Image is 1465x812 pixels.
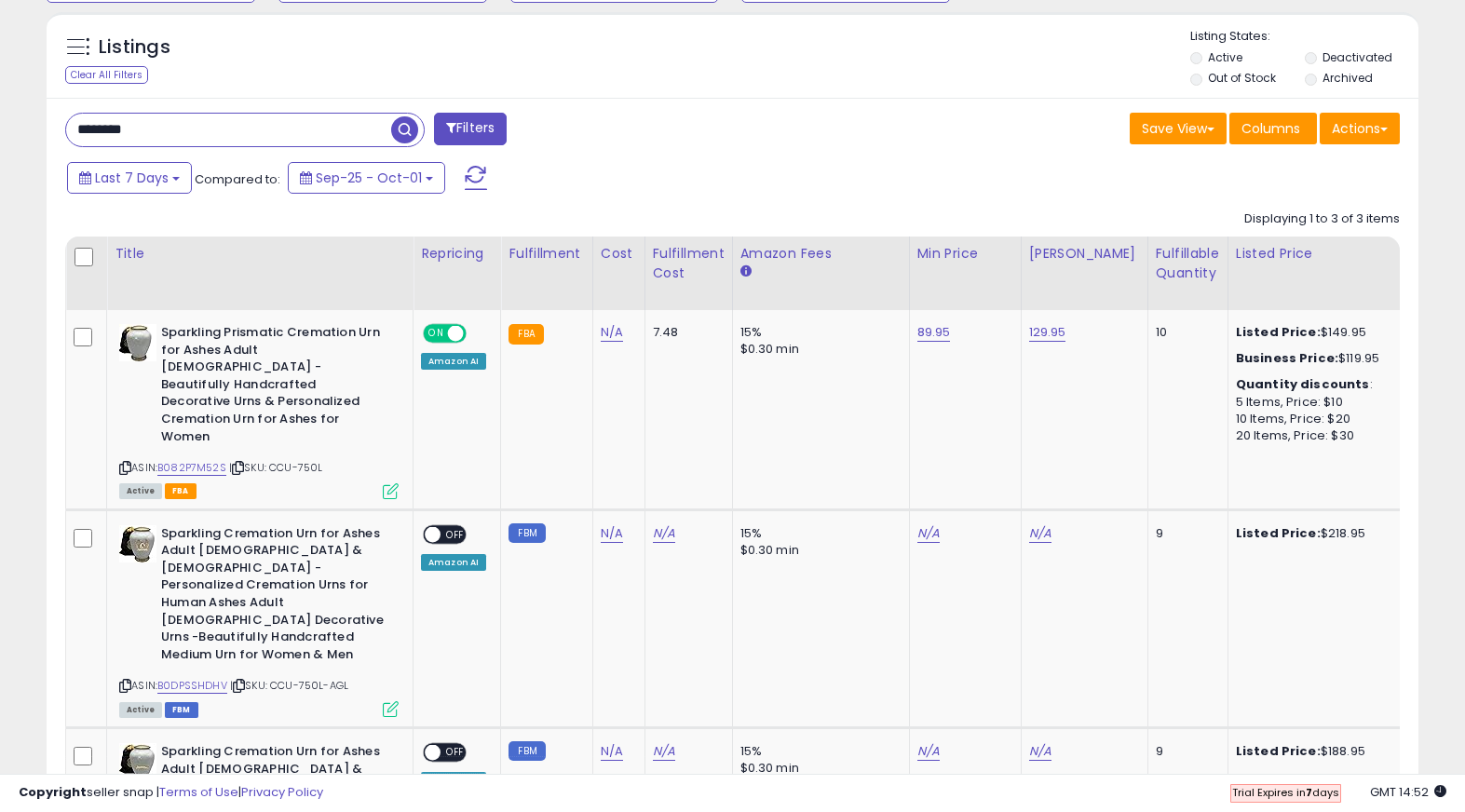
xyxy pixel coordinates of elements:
button: Sep-25 - Oct-01 [288,162,445,194]
div: Fulfillable Quantity [1156,244,1220,283]
span: All listings currently available for purchase on Amazon [119,483,162,499]
p: Listing States: [1190,28,1418,46]
span: OFF [464,326,494,342]
strong: Copyright [19,783,87,801]
div: seller snap | | [19,784,323,802]
div: $218.95 [1236,525,1390,542]
div: 20 Items, Price: $30 [1236,427,1390,444]
div: $149.95 [1236,324,1390,341]
a: N/A [1029,524,1051,543]
span: | SKU: CCU-750L-AGL [230,678,348,693]
div: 15% [740,525,895,542]
div: Fulfillment [509,244,584,264]
div: 15% [740,324,895,341]
div: $0.30 min [740,542,895,559]
span: All listings currently available for purchase on Amazon [119,702,162,718]
div: $188.95 [1236,743,1390,760]
a: Terms of Use [159,783,238,801]
span: Trial Expires in days [1232,785,1339,800]
small: FBM [509,741,545,761]
button: Actions [1320,113,1400,144]
button: Save View [1130,113,1227,144]
a: N/A [601,323,623,342]
a: N/A [917,524,940,543]
div: Cost [601,244,637,264]
span: | SKU: CCU-750L [229,460,323,475]
div: Listed Price [1236,244,1397,264]
b: Sparkling Prismatic Cremation Urn for Ashes Adult [DEMOGRAPHIC_DATA] - Beautifully Handcrafted De... [161,324,387,450]
a: N/A [601,742,623,761]
span: OFF [441,745,470,761]
span: Last 7 Days [95,169,169,187]
div: Amazon AI [421,353,486,370]
div: 10 [1156,324,1214,341]
div: Title [115,244,405,264]
a: 129.95 [1029,323,1066,342]
img: 516EPqv0NvL._SL40_.jpg [119,525,156,562]
div: ASIN: [119,324,399,497]
label: Out of Stock [1208,70,1276,86]
b: Quantity discounts [1236,375,1370,393]
b: Listed Price: [1236,742,1321,760]
label: Active [1208,49,1242,65]
span: ON [425,326,448,342]
small: FBA [509,324,543,345]
small: Amazon Fees. [740,264,752,280]
a: B082P7M52S [157,460,226,476]
span: FBA [165,483,197,499]
span: Columns [1241,119,1300,138]
a: B0DPSSHDHV [157,678,227,694]
div: Min Price [917,244,1013,264]
b: Sparkling Cremation Urn for Ashes Adult [DEMOGRAPHIC_DATA] & [DEMOGRAPHIC_DATA] - Personalized Cr... [161,525,387,669]
div: Displaying 1 to 3 of 3 items [1244,210,1400,228]
span: OFF [441,526,470,542]
a: N/A [917,742,940,761]
div: 7.48 [653,324,718,341]
div: Repricing [421,244,493,264]
span: Sep-25 - Oct-01 [316,169,422,187]
div: ASIN: [119,525,399,715]
div: 10 Items, Price: $20 [1236,411,1390,427]
button: Last 7 Days [67,162,192,194]
div: Clear All Filters [65,66,148,84]
div: : [1236,376,1390,393]
b: 7 [1306,785,1312,800]
b: Listed Price: [1236,323,1321,341]
a: N/A [653,742,675,761]
a: 89.95 [917,323,951,342]
div: 5 Items, Price: $10 [1236,394,1390,411]
div: $0.30 min [740,341,895,358]
span: FBM [165,702,198,718]
div: [PERSON_NAME] [1029,244,1140,264]
div: Amazon AI [421,554,486,571]
b: Listed Price: [1236,524,1321,542]
div: $119.95 [1236,350,1390,367]
a: N/A [1029,742,1051,761]
img: 41lnxuPdi4L._SL40_.jpg [119,743,156,780]
a: N/A [601,524,623,543]
div: 9 [1156,525,1214,542]
img: 417L2k1oG4L._SL40_.jpg [119,324,156,361]
button: Filters [434,113,507,145]
span: 2025-10-9 14:52 GMT [1370,783,1446,801]
div: 15% [740,743,895,760]
div: Fulfillment Cost [653,244,725,283]
div: Amazon Fees [740,244,902,264]
b: Business Price: [1236,349,1338,367]
label: Archived [1323,70,1373,86]
span: Compared to: [195,170,280,188]
small: FBM [509,523,545,543]
h5: Listings [99,34,170,61]
button: Columns [1229,113,1317,144]
a: Privacy Policy [241,783,323,801]
a: N/A [653,524,675,543]
label: Deactivated [1323,49,1392,65]
div: 9 [1156,743,1214,760]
